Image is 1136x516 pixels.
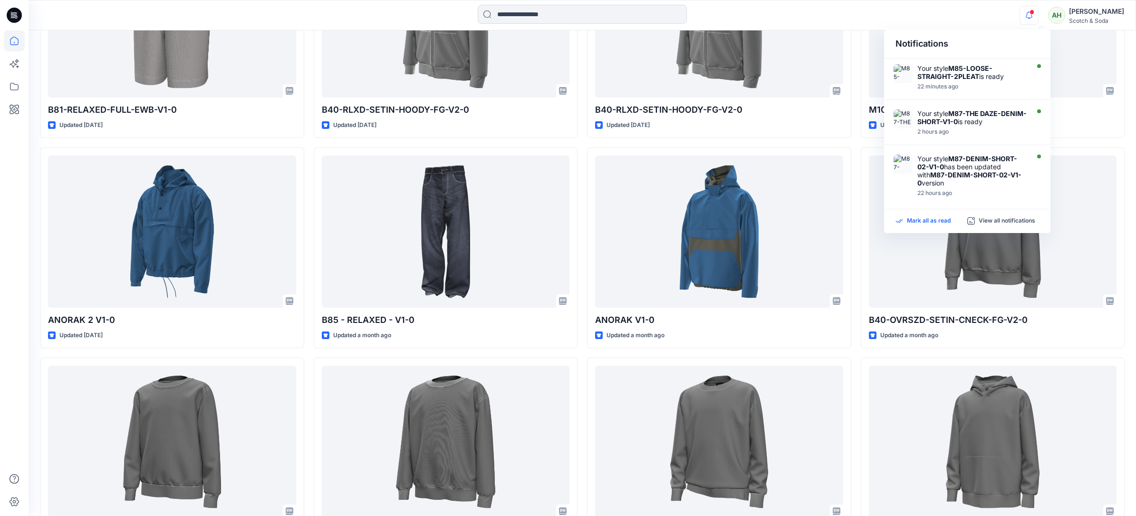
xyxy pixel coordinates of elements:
p: B81-RELAXED-FULL-EWB-V1-0 [48,103,296,117]
a: ANORAK 2 V1-0 [48,156,296,307]
a: B40-OVRSZD-SETIN-CNECK-FG-V2-0 [869,156,1117,307]
strong: M85-LOOSE-STRAIGHT-2PLEAT [917,64,992,80]
p: Updated a month ago [333,331,391,341]
a: ANORAK V1-0 [595,156,843,307]
div: AH [1048,7,1065,24]
a: B85 - RELAXED - V1-0 [322,156,570,307]
strong: M87-DENIM-SHORT-02-V1-0 [917,171,1021,187]
div: Tuesday, September 23, 2025 14:36 [917,190,1027,196]
p: View all notifications [979,217,1035,225]
p: Updated [DATE] [607,120,650,130]
div: Wednesday, September 24, 2025 10:53 [917,128,1027,135]
p: Updated a month ago [880,331,938,341]
p: Updated a month ago [607,331,664,341]
div: Wednesday, September 24, 2025 12:32 [917,83,1027,90]
div: Your style is ready [917,64,1027,80]
div: Scotch & Soda [1069,17,1124,24]
p: ANORAK V1-0 [595,313,843,327]
p: Updated [DATE] [59,331,103,341]
img: M87-DENIM-SHORT-02-V1-0 [894,155,913,174]
img: M87-THE DAZE-DENIM-SHORT-V1-0 [894,109,913,128]
p: B40-RLXD-SETIN-HOODY-FG-V2-0 [322,103,570,117]
strong: M87-THE DAZE-DENIM-SHORT-V1-0 [917,109,1027,126]
p: B40-OVRSZD-SETIN-CNECK-FG-V2-0 [869,313,1117,327]
div: [PERSON_NAME] [1069,6,1124,17]
strong: M87-DENIM-SHORT-02-V1-0 [917,155,1017,171]
div: Your style has been updated with version [917,155,1027,187]
p: Updated [DATE] [880,120,924,130]
div: Your style is ready [917,109,1027,126]
p: M10 - LW RAGLAN - V1-0 [869,103,1117,117]
p: Updated [DATE] [59,120,103,130]
p: ANORAK 2 V1-0 [48,313,296,327]
img: M85-LOOSE-STRAIGHT-2PLEAT [894,64,913,83]
p: B40-RLXD-SETIN-HOODY-FG-V2-0 [595,103,843,117]
p: B85 - RELAXED - V1-0 [322,313,570,327]
p: Updated [DATE] [333,120,376,130]
div: Notifications [884,29,1050,58]
p: Mark all as read [907,217,951,225]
